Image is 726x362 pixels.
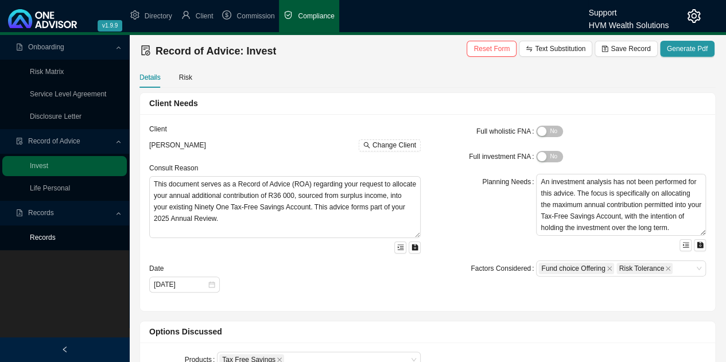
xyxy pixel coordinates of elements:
[28,137,80,145] span: Record of Advice
[236,12,274,20] span: Commission
[222,10,231,20] span: dollar
[179,72,192,83] div: Risk
[149,141,206,149] span: [PERSON_NAME]
[149,123,172,135] label: Client
[588,15,669,28] div: HVM Wealth Solutions
[411,244,418,251] span: save
[519,41,592,57] button: Text Substitution
[149,176,421,238] textarea: This document serves as a Record of Advice (ROA) regarding your request to allocate your annual a...
[687,9,701,23] span: setting
[196,12,213,20] span: Client
[611,43,650,55] span: Save Record
[298,12,334,20] span: Compliance
[149,263,169,274] label: Date
[535,43,585,55] span: Text Substitution
[30,68,64,76] a: Risk Matrix
[482,174,536,190] label: Planning Needs
[149,162,204,174] label: Consult Reason
[697,242,704,248] span: save
[607,266,612,271] span: close
[682,242,689,248] span: menu-unfold
[538,263,614,274] span: Fund choice Offering
[526,45,533,52] span: swap
[541,263,605,274] span: Fund choice Offering
[28,209,54,217] span: Records
[30,112,81,120] a: Disclosure Letter
[98,20,122,32] span: v1.9.9
[476,123,537,139] label: Full wholistic FNA
[30,184,70,192] a: Life Personal
[359,139,421,151] button: Change Client
[601,45,608,52] span: save
[16,44,23,50] span: file-pdf
[667,43,708,55] span: Generate Pdf
[8,9,77,28] img: 2df55531c6924b55f21c4cf5d4484680-logo-light.svg
[16,138,23,145] span: file-done
[30,162,48,170] a: Invest
[665,266,671,271] span: close
[149,325,706,338] div: Options Discussed
[588,3,669,15] div: Support
[16,209,23,216] span: file-pdf
[30,233,56,242] a: Records
[149,97,706,110] div: Client Needs
[363,142,370,149] span: search
[139,72,161,83] div: Details
[28,43,64,51] span: Onboarding
[30,90,106,98] a: Service Level Agreement
[130,10,139,20] span: setting
[469,149,536,165] label: Full investment FNA
[471,260,536,277] label: Factors Considered
[145,12,172,20] span: Directory
[616,263,673,274] span: Risk Tolerance
[619,263,664,274] span: Risk Tolerance
[181,10,191,20] span: user
[595,41,657,57] button: Save Record
[141,45,151,56] span: file-done
[372,139,416,151] span: Change Client
[397,244,404,251] span: menu-unfold
[156,45,276,57] span: Record of Advice: Invest
[473,43,510,55] span: Reset Form
[284,10,293,20] span: safety
[660,41,715,57] button: Generate Pdf
[536,174,706,236] textarea: An investment analysis has not been performed for this advice. The focus is specifically on alloc...
[61,346,68,353] span: left
[467,41,517,57] button: Reset Form
[154,279,207,290] input: Select date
